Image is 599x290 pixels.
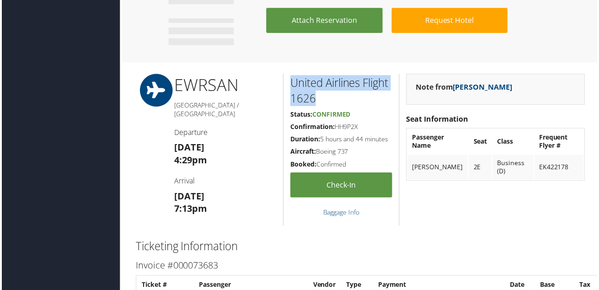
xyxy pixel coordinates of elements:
h5: 5 hours and 44 minutes [290,135,393,145]
th: Passenger Name [408,130,469,155]
strong: 7:13pm [174,204,207,216]
h4: Departure [174,128,277,138]
a: Check-in [290,173,393,199]
h5: Confirmed [290,161,393,170]
strong: Booked: [290,161,316,169]
strong: [DATE] [174,142,204,154]
strong: Status: [290,110,312,119]
strong: Note from [417,82,513,92]
td: EK422178 [536,156,585,180]
strong: Seat Information [407,114,470,124]
a: [PERSON_NAME] [454,82,513,92]
h1: EWR SAN [174,74,277,97]
th: Class [494,130,535,155]
a: Attach Reservation [266,8,383,33]
h5: HH9P2X [290,123,393,132]
strong: Confirmation: [290,123,335,131]
h2: Ticketing Information [135,240,587,255]
h5: [GEOGRAPHIC_DATA] / [GEOGRAPHIC_DATA] [174,101,277,119]
strong: [DATE] [174,191,204,203]
th: Seat [470,130,493,155]
th: Frequent Flyer # [536,130,585,155]
td: Business (D) [494,156,535,180]
td: 2E [470,156,493,180]
a: Request Hotel [392,8,509,33]
h5: Boeing 737 [290,148,393,157]
a: Baggage Info [323,209,360,218]
strong: 4:29pm [174,155,207,167]
h3: Invoice #000073683 [135,260,587,273]
strong: Duration: [290,135,320,144]
td: [PERSON_NAME] [408,156,469,180]
h2: United Airlines Flight 1626 [290,75,393,106]
h4: Arrival [174,177,277,187]
strong: Aircraft: [290,148,316,156]
span: Confirmed [312,110,351,119]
